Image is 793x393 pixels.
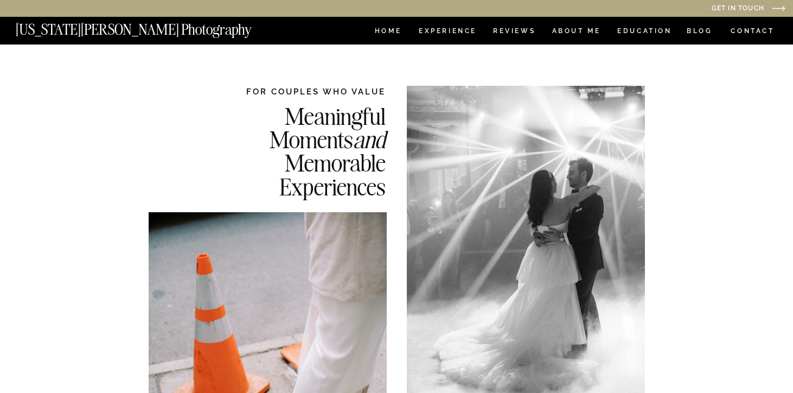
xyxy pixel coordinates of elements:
[419,28,476,37] a: Experience
[730,25,775,37] a: CONTACT
[214,86,386,97] h2: FOR COUPLES WHO VALUE
[353,124,386,154] i: and
[16,22,288,31] a: [US_STATE][PERSON_NAME] Photography
[214,104,386,197] h2: Meaningful Moments Memorable Experiences
[373,28,404,37] a: HOME
[552,28,601,37] a: ABOUT ME
[493,28,534,37] a: REVIEWS
[687,28,713,37] a: BLOG
[601,5,764,13] a: Get in Touch
[616,28,673,37] a: EDUCATION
